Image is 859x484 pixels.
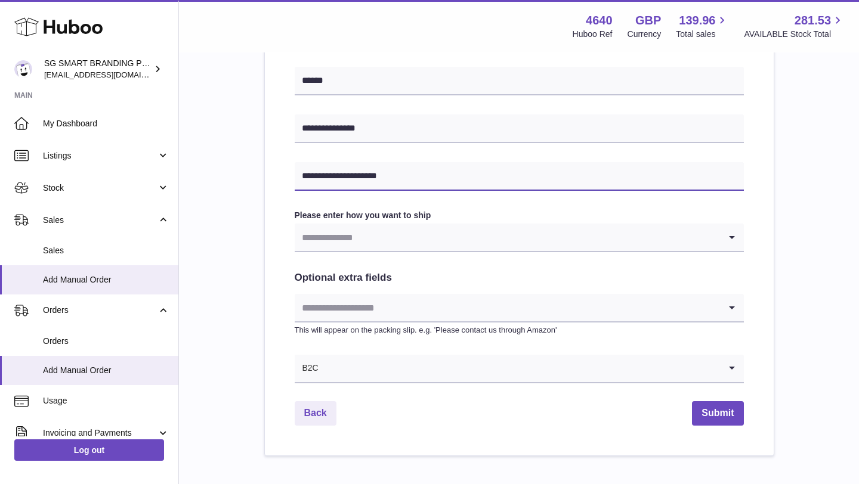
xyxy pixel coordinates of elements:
a: 139.96 Total sales [676,13,729,40]
h2: Optional extra fields [295,271,744,285]
input: Search for option [319,355,720,382]
span: Total sales [676,29,729,40]
span: Usage [43,395,169,407]
span: Orders [43,336,169,347]
label: Please enter how you want to ship [295,210,744,221]
span: 281.53 [795,13,831,29]
a: 281.53 AVAILABLE Stock Total [744,13,845,40]
span: B2C [295,355,319,382]
span: AVAILABLE Stock Total [744,29,845,40]
span: Orders [43,305,157,316]
div: SG SMART BRANDING PTE. LTD. [44,58,152,80]
span: Add Manual Order [43,365,169,376]
span: Invoicing and Payments [43,427,157,439]
span: Sales [43,245,169,256]
a: Log out [14,439,164,461]
img: uktopsmileshipping@gmail.com [14,60,32,78]
span: Listings [43,150,157,162]
div: Search for option [295,294,744,322]
div: Search for option [295,355,744,383]
button: Submit [692,401,743,426]
div: Huboo Ref [573,29,613,40]
span: My Dashboard [43,118,169,129]
a: Back [295,401,336,426]
input: Search for option [295,224,720,251]
span: Stock [43,182,157,194]
span: [EMAIL_ADDRESS][DOMAIN_NAME] [44,70,175,79]
input: Search for option [295,294,720,321]
span: Add Manual Order [43,274,169,286]
div: Currency [628,29,662,40]
span: 139.96 [679,13,715,29]
span: Sales [43,215,157,226]
p: This will appear on the packing slip. e.g. 'Please contact us through Amazon' [295,325,744,336]
strong: 4640 [586,13,613,29]
strong: GBP [635,13,661,29]
div: Search for option [295,224,744,252]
